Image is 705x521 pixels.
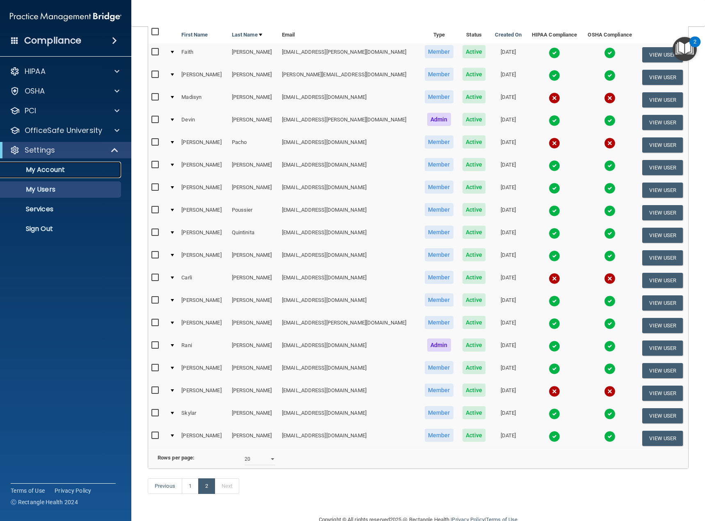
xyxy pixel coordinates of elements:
[25,86,45,96] p: OSHA
[642,340,683,356] button: View User
[462,203,486,216] span: Active
[462,361,486,374] span: Active
[279,43,420,66] td: [EMAIL_ADDRESS][PERSON_NAME][DOMAIN_NAME]
[425,158,453,171] span: Member
[178,292,228,314] td: [PERSON_NAME]
[490,269,526,292] td: [DATE]
[5,205,117,213] p: Services
[178,89,228,111] td: Madisyn
[178,201,228,224] td: [PERSON_NAME]
[5,185,117,194] p: My Users
[229,337,279,359] td: [PERSON_NAME]
[427,338,451,352] span: Admin
[583,24,637,43] th: OSHA Compliance
[526,24,583,43] th: HIPAA Compliance
[462,226,486,239] span: Active
[178,134,228,156] td: [PERSON_NAME]
[462,45,486,58] span: Active
[55,487,92,495] a: Privacy Policy
[427,113,451,126] span: Admin
[642,205,683,220] button: View User
[458,24,490,43] th: Status
[279,89,420,111] td: [EMAIL_ADDRESS][DOMAIN_NAME]
[229,66,279,89] td: [PERSON_NAME]
[148,478,182,494] a: Previous
[490,111,526,134] td: [DATE]
[462,429,486,442] span: Active
[229,382,279,404] td: [PERSON_NAME]
[490,292,526,314] td: [DATE]
[642,228,683,243] button: View User
[425,181,453,194] span: Member
[178,156,228,179] td: [PERSON_NAME]
[490,427,526,449] td: [DATE]
[549,47,560,59] img: tick.e7d51cea.svg
[604,363,616,375] img: tick.e7d51cea.svg
[490,89,526,111] td: [DATE]
[673,37,697,61] button: Open Resource Center, 2 new notifications
[549,205,560,217] img: tick.e7d51cea.svg
[462,181,486,194] span: Active
[10,9,121,25] img: PMB logo
[425,406,453,419] span: Member
[549,92,560,104] img: cross.ca9f0e7f.svg
[229,427,279,449] td: [PERSON_NAME]
[642,160,683,175] button: View User
[604,386,616,397] img: cross.ca9f0e7f.svg
[462,158,486,171] span: Active
[178,427,228,449] td: [PERSON_NAME]
[178,359,228,382] td: [PERSON_NAME]
[549,295,560,307] img: tick.e7d51cea.svg
[178,66,228,89] td: [PERSON_NAME]
[279,292,420,314] td: [EMAIL_ADDRESS][DOMAIN_NAME]
[642,363,683,378] button: View User
[549,318,560,329] img: tick.e7d51cea.svg
[490,382,526,404] td: [DATE]
[642,115,683,130] button: View User
[604,318,616,329] img: tick.e7d51cea.svg
[549,273,560,284] img: cross.ca9f0e7f.svg
[232,30,262,40] a: Last Name
[694,42,696,53] div: 2
[490,404,526,427] td: [DATE]
[229,269,279,292] td: [PERSON_NAME]
[420,24,458,43] th: Type
[25,106,36,116] p: PCI
[642,318,683,333] button: View User
[642,250,683,265] button: View User
[642,92,683,107] button: View User
[279,404,420,427] td: [EMAIL_ADDRESS][DOMAIN_NAME]
[25,66,46,76] p: HIPAA
[25,126,102,135] p: OfficeSafe University
[425,361,453,374] span: Member
[462,384,486,397] span: Active
[490,337,526,359] td: [DATE]
[604,228,616,239] img: tick.e7d51cea.svg
[604,205,616,217] img: tick.e7d51cea.svg
[229,111,279,134] td: [PERSON_NAME]
[178,224,228,247] td: [PERSON_NAME]
[425,45,453,58] span: Member
[642,273,683,288] button: View User
[425,384,453,397] span: Member
[279,201,420,224] td: [EMAIL_ADDRESS][DOMAIN_NAME]
[462,316,486,329] span: Active
[642,431,683,446] button: View User
[642,47,683,62] button: View User
[462,293,486,306] span: Active
[490,359,526,382] td: [DATE]
[229,201,279,224] td: Poussier
[490,314,526,337] td: [DATE]
[549,70,560,81] img: tick.e7d51cea.svg
[11,487,45,495] a: Terms of Use
[158,455,195,461] b: Rows per page:
[425,226,453,239] span: Member
[279,179,420,201] td: [EMAIL_ADDRESS][DOMAIN_NAME]
[24,35,81,46] h4: Compliance
[279,337,420,359] td: [EMAIL_ADDRESS][DOMAIN_NAME]
[549,228,560,239] img: tick.e7d51cea.svg
[425,271,453,284] span: Member
[279,134,420,156] td: [EMAIL_ADDRESS][DOMAIN_NAME]
[279,359,420,382] td: [EMAIL_ADDRESS][DOMAIN_NAME]
[642,386,683,401] button: View User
